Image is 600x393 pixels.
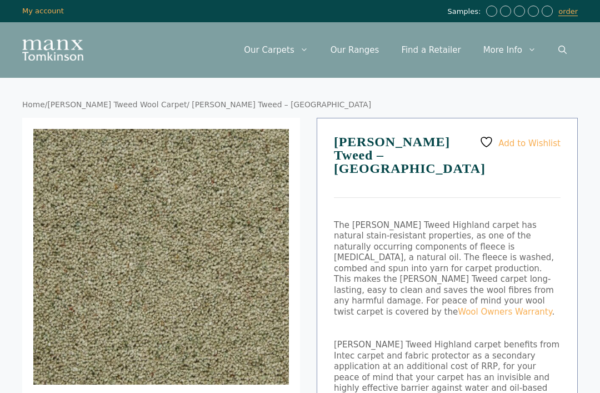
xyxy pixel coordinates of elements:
nav: Breadcrumb [22,100,578,110]
img: Manx Tomkinson [22,39,83,61]
img: Tomkinson Tweed Highland [33,129,289,385]
h1: [PERSON_NAME] Tweed – [GEOGRAPHIC_DATA] [334,135,561,198]
a: Add to Wishlist [479,135,561,149]
a: Home [22,100,45,109]
a: Find a Retailer [390,33,472,67]
a: Wool Owners Warranty [458,307,552,317]
a: [PERSON_NAME] Tweed Wool Carpet [47,100,187,109]
a: More Info [472,33,547,67]
nav: Primary [233,33,578,67]
span: Samples: [447,7,483,17]
a: Our Carpets [233,33,319,67]
a: Open Search Bar [547,33,578,67]
a: My account [22,7,64,15]
span: Add to Wishlist [498,138,561,148]
a: Our Ranges [319,33,391,67]
a: order [558,7,578,16]
span: The [PERSON_NAME] Tweed Highland carpet has natural stain-resistant properties, as one of the nat... [334,220,554,317]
